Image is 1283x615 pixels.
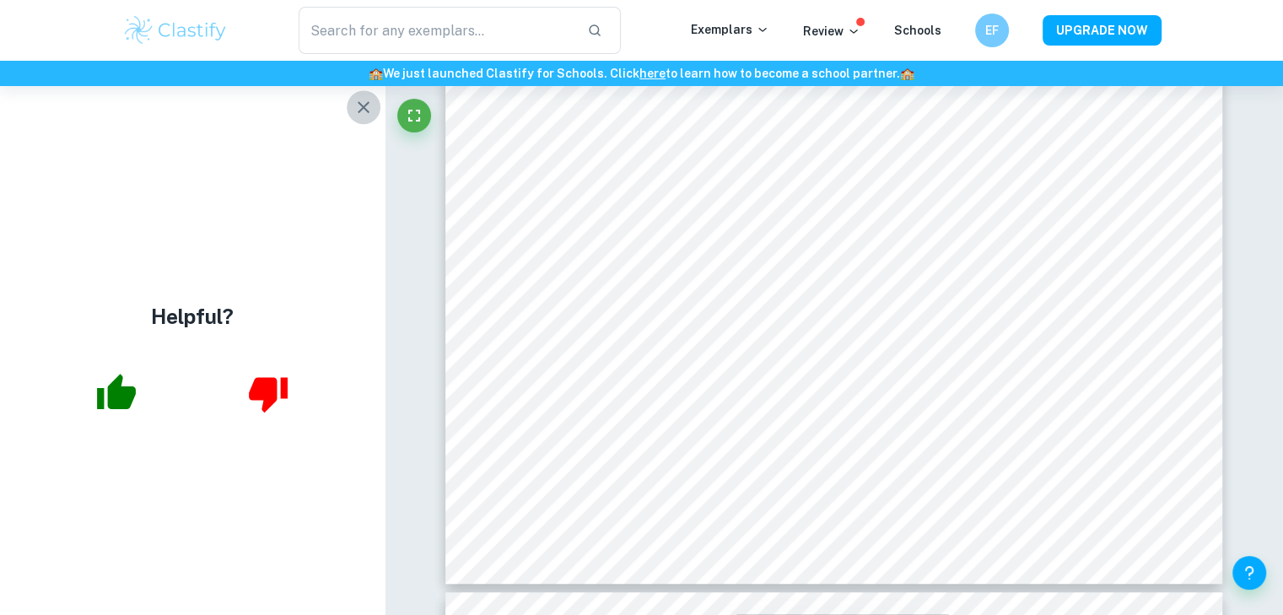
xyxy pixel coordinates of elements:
[151,301,234,332] h4: Helpful?
[1232,556,1266,590] button: Help and Feedback
[299,7,574,54] input: Search for any exemplars...
[900,67,914,80] span: 🏫
[3,64,1280,83] h6: We just launched Clastify for Schools. Click to learn how to become a school partner.
[639,67,666,80] a: here
[894,24,941,37] a: Schools
[1043,15,1162,46] button: UPGRADE NOW
[122,13,229,47] img: Clastify logo
[691,20,769,39] p: Exemplars
[369,67,383,80] span: 🏫
[397,99,431,132] button: Fullscreen
[975,13,1009,47] button: EF
[803,22,860,40] p: Review
[982,21,1001,40] h6: EF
